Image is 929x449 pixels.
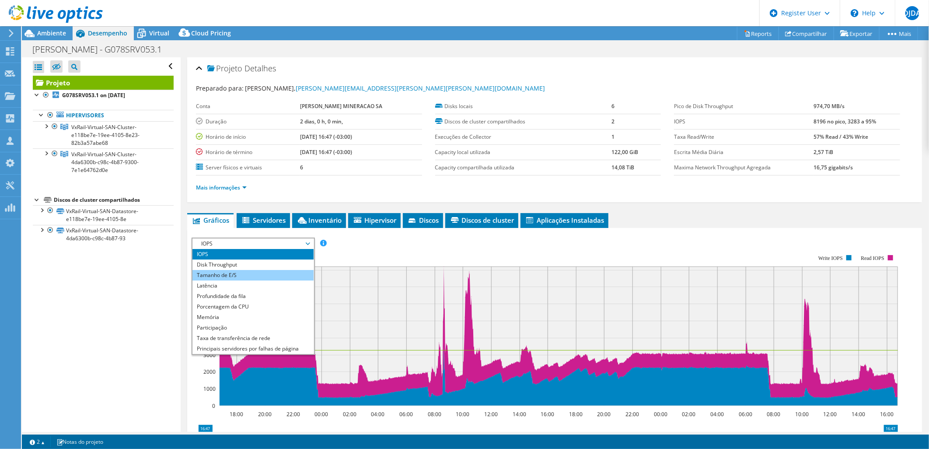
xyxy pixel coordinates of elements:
[834,27,880,40] a: Exportar
[779,27,834,40] a: Compartilhar
[203,385,216,393] text: 1000
[37,29,66,37] span: Ambiente
[50,436,109,447] a: Notas do projeto
[737,27,779,40] a: Reports
[611,148,638,156] b: 122,00 GiB
[625,410,639,418] text: 22:00
[353,216,396,224] span: Hipervisor
[674,117,814,126] label: IOPS
[879,27,918,40] a: Mais
[28,45,175,54] h1: [PERSON_NAME] - G078SRV053.1
[371,410,384,418] text: 04:00
[484,410,498,418] text: 12:00
[203,368,216,375] text: 2000
[814,102,845,110] b: 974,70 MB/s
[192,291,314,302] li: Profundidade da fila
[343,410,356,418] text: 02:00
[314,410,328,418] text: 00:00
[212,402,215,410] text: 0
[300,118,343,125] b: 2 dias, 0 h, 0 min,
[435,148,611,157] label: Capacity local utilizada
[296,84,545,92] a: [PERSON_NAME][EMAIL_ADDRESS][PERSON_NAME][PERSON_NAME][DOMAIN_NAME]
[196,84,244,92] label: Preparado para:
[435,117,611,126] label: Discos de cluster compartilhados
[611,133,615,140] b: 1
[192,281,314,291] li: Latência
[541,410,554,418] text: 16:00
[814,164,853,171] b: 16,75 gigabits/s
[196,102,300,111] label: Conta
[245,84,545,92] span: [PERSON_NAME],
[674,148,814,157] label: Escrita Média Diária
[88,29,127,37] span: Desempenho
[192,344,314,354] li: Principais servidores por falhas de página
[300,148,352,156] b: [DATE] 16:47 (-03:00)
[71,151,139,174] span: VxRail-Virtual-SAN-Cluster-4da6300b-c98c-4b87-9300-7e1e64762d0e
[196,163,300,172] label: Server físicos e virtuais
[851,9,859,17] svg: \n
[192,312,314,323] li: Memória
[192,249,314,260] li: IOPS
[196,133,300,141] label: Horário de início
[71,123,140,147] span: VxRail-Virtual-SAN-Cluster-e118be7e-19ee-4105-8e23-82b3a57abe68
[192,216,229,224] span: Gráficos
[597,410,611,418] text: 20:00
[192,302,314,312] li: Porcentagem da CPU
[611,102,615,110] b: 6
[814,148,833,156] b: 2,57 TiB
[818,255,843,261] text: Write IOPS
[297,216,342,224] span: Inventário
[33,148,174,175] a: VxRail-Virtual-SAN-Cluster-4da6300b-c98c-4b87-9300-7e1e64762d0e
[823,410,837,418] text: 12:00
[33,90,174,101] a: G078SRV053.1 on [DATE]
[62,91,125,99] b: G078SRV053.1 on [DATE]
[435,133,611,141] label: Execuções de Collector
[861,255,884,261] text: Read IOPS
[435,102,611,111] label: Disks locais
[456,410,469,418] text: 10:00
[435,163,611,172] label: Capacity compartilhada utilizada
[196,148,300,157] label: Horário de término
[674,102,814,111] label: Pico de Disk Throughput
[399,410,413,418] text: 06:00
[244,63,276,74] span: Detalhes
[33,121,174,148] a: VxRail-Virtual-SAN-Cluster-e118be7e-19ee-4105-8e23-82b3a57abe68
[682,410,695,418] text: 02:00
[428,410,441,418] text: 08:00
[814,118,876,125] b: 8196 no pico, 3283 a 95%
[852,410,865,418] text: 14:00
[674,133,814,141] label: Taxa Read/Write
[767,410,780,418] text: 08:00
[192,323,314,333] li: Participação
[24,436,51,447] a: 2
[300,133,352,140] b: [DATE] 16:47 (-03:00)
[814,133,868,140] b: 57% Read / 43% Write
[230,410,243,418] text: 18:00
[450,216,514,224] span: Discos de cluster
[33,76,174,90] a: Projeto
[196,117,300,126] label: Duração
[149,29,169,37] span: Virtual
[300,102,382,110] b: [PERSON_NAME] MINERACAO SA
[241,216,286,224] span: Servidores
[795,410,809,418] text: 10:00
[286,410,300,418] text: 22:00
[525,216,604,224] span: Aplicações Instaladas
[300,164,303,171] b: 6
[33,110,174,121] a: Hipervisores
[674,163,814,172] label: Maxima Network Throughput Agregada
[192,270,314,281] li: Tamanho de E/S
[905,6,919,20] span: DJDA
[54,195,174,205] div: Discos de cluster compartilhados
[192,333,314,344] li: Taxa de transferência de rede
[191,29,231,37] span: Cloud Pricing
[258,410,272,418] text: 20:00
[33,225,174,244] a: VxRail-Virtual-SAN-Datastore-4da6300b-c98c-4b87-93
[611,164,634,171] b: 14,08 TiB
[710,410,724,418] text: 04:00
[33,205,174,224] a: VxRail-Virtual-SAN-Datastore-e118be7e-19ee-4105-8e
[203,351,216,359] text: 3000
[654,410,667,418] text: 00:00
[513,410,526,418] text: 14:00
[196,184,247,191] a: Mais informações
